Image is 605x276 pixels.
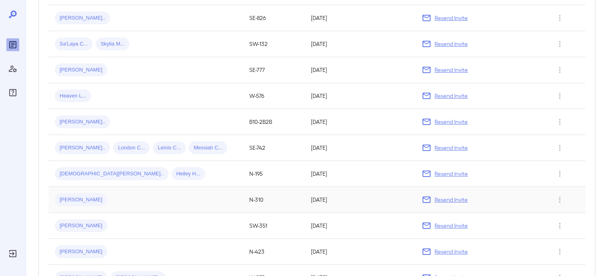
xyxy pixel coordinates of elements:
p: Resend Invite [435,66,468,74]
button: Row Actions [553,115,566,128]
span: Skylia M... [96,40,129,48]
span: [PERSON_NAME] [55,196,107,204]
span: Heiley H... [172,170,205,178]
td: [DATE] [305,83,415,109]
span: Heaven L... [55,92,91,100]
div: Log Out [6,247,19,260]
td: SE-777 [243,57,305,83]
td: [DATE] [305,161,415,187]
td: N-195 [243,161,305,187]
p: Resend Invite [435,144,468,152]
button: Row Actions [553,167,566,180]
p: Resend Invite [435,248,468,256]
td: [DATE] [305,187,415,213]
td: [DATE] [305,213,415,239]
td: [DATE] [305,57,415,83]
td: [DATE] [305,31,415,57]
p: Resend Invite [435,222,468,230]
p: Resend Invite [435,170,468,178]
div: Manage Users [6,62,19,75]
span: [PERSON_NAME].. [55,144,110,152]
td: W-576 [243,83,305,109]
td: B10-2B2B [243,109,305,135]
td: N-423 [243,239,305,265]
span: [PERSON_NAME] [55,66,107,74]
td: SW-351 [243,213,305,239]
p: Resend Invite [435,196,468,204]
button: Row Actions [553,219,566,232]
td: [DATE] [305,5,415,31]
button: Row Actions [553,64,566,76]
button: Row Actions [553,193,566,206]
td: SE-742 [243,135,305,161]
span: [PERSON_NAME] [55,222,107,230]
span: [PERSON_NAME] [55,248,107,256]
td: [DATE] [305,239,415,265]
div: FAQ [6,86,19,99]
p: Resend Invite [435,14,468,22]
div: Reports [6,38,19,51]
span: Messiah C... [189,144,227,152]
td: SW-132 [243,31,305,57]
td: SE-826 [243,5,305,31]
button: Row Actions [553,245,566,258]
span: London C... [113,144,150,152]
span: [PERSON_NAME].. [55,118,110,126]
button: Row Actions [553,141,566,154]
td: N-310 [243,187,305,213]
p: Resend Invite [435,92,468,100]
span: Sa'Laya C... [55,40,92,48]
button: Row Actions [553,38,566,50]
p: Resend Invite [435,118,468,126]
button: Row Actions [553,12,566,24]
p: Resend Invite [435,40,468,48]
span: [DEMOGRAPHIC_DATA][PERSON_NAME].. [55,170,168,178]
td: [DATE] [305,109,415,135]
button: Row Actions [553,89,566,102]
td: [DATE] [305,135,415,161]
span: Leinis C... [153,144,186,152]
span: [PERSON_NAME].. [55,14,110,22]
